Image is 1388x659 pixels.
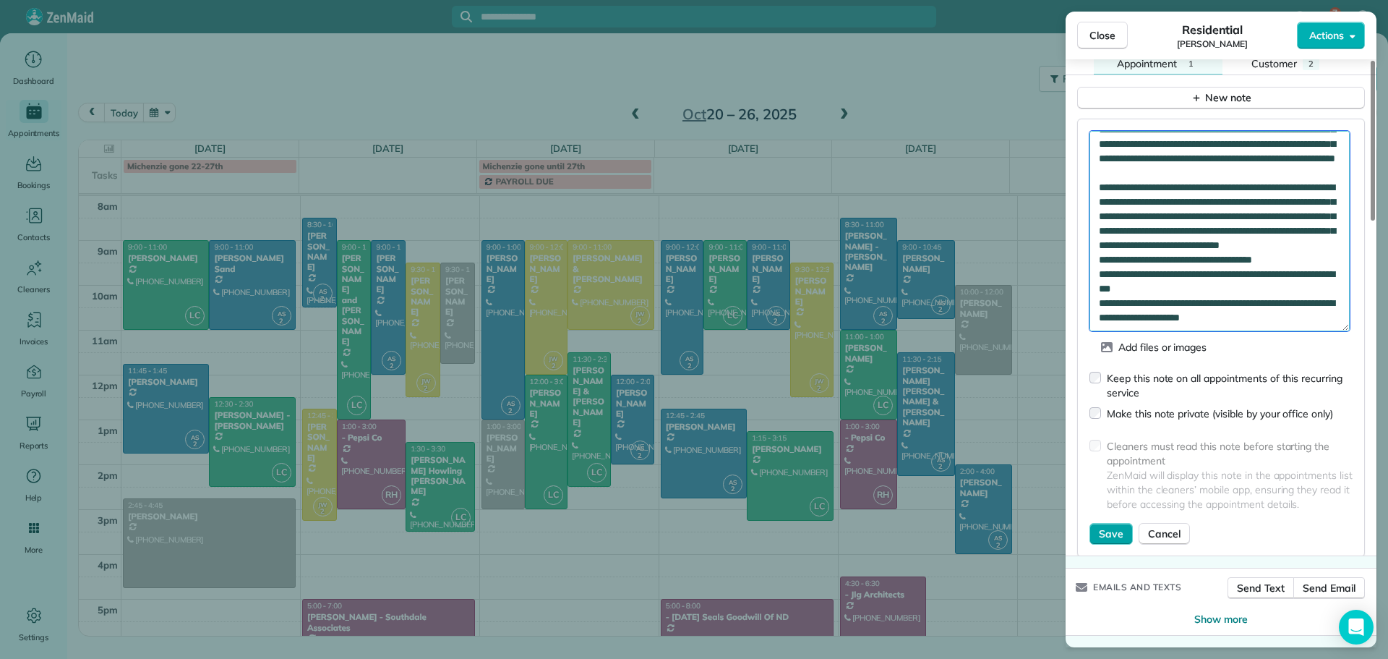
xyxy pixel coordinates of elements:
span: Send Text [1237,581,1285,595]
label: Cleaners must read this note before starting the appointment [1107,439,1353,468]
button: Show more [1194,612,1248,626]
span: 1 [1188,59,1194,69]
label: Keep this note on all appointments of this recurring service [1107,371,1353,400]
span: Actions [1309,28,1344,43]
button: Send Email [1293,577,1365,599]
span: Customer [1251,57,1297,70]
span: Add files or images [1118,340,1207,354]
span: 2 [1308,59,1314,69]
label: Make this note private (visible by your office only) [1107,407,1333,421]
span: Cancel [1148,527,1181,541]
button: Close [1077,22,1128,49]
button: Save [1089,523,1133,545]
span: Save [1099,527,1123,541]
button: Add files or images [1089,337,1218,357]
span: Appointment [1117,57,1177,70]
div: Open Intercom Messenger [1339,610,1374,645]
span: ZenMaid will display this note in the appointments list within the cleaners’ mobile app, ensuring... [1107,468,1353,511]
span: Send Email [1303,581,1355,595]
button: Send Text [1228,577,1295,599]
button: New note [1077,87,1365,109]
button: Cancel [1139,523,1190,545]
span: Residential [1182,21,1243,38]
span: Emails and texts [1093,580,1181,595]
span: [PERSON_NAME] [1177,38,1248,50]
div: New note [1191,90,1251,106]
span: Close [1089,28,1115,43]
